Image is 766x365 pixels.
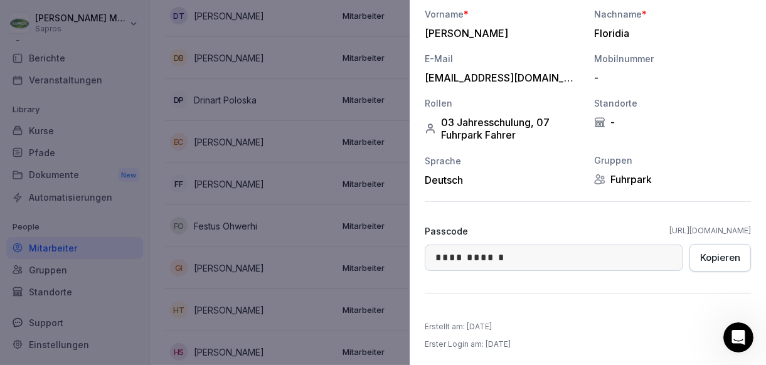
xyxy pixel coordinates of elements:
div: Wir antworten in der Regel in ein paar Minuten [26,214,210,240]
img: Profile image for Deniz [147,20,172,45]
div: [EMAIL_ADDRESS][DOMAIN_NAME] [425,71,575,84]
iframe: Intercom live chat [723,322,753,352]
img: logo [25,26,98,43]
a: [URL][DOMAIN_NAME] [669,225,751,236]
p: Hi [PERSON_NAME] 👋 [25,89,226,132]
div: Nachname [594,8,751,21]
div: Sprache [425,154,582,167]
div: Fuhrpark [594,173,751,186]
div: Schließen [216,20,238,43]
div: Rollen [425,97,582,110]
div: Standorte [594,97,751,110]
div: E-Mail [425,52,582,65]
div: Vorname [425,8,582,21]
p: Erstellt am : [DATE] [425,321,492,332]
p: Passcode [425,225,468,238]
button: Kopieren [689,244,751,272]
div: Deutsch [425,174,582,186]
img: Profile image for Miriam [171,20,196,45]
button: Nachrichten [125,250,251,300]
div: Gruppen [594,154,751,167]
div: Floridia [594,27,745,40]
div: 03 Jahresschulung, 07 Fuhrpark Fahrer [425,116,582,141]
p: Erster Login am : [DATE] [425,339,511,350]
span: Home [48,281,77,290]
div: - [594,116,751,129]
div: Sende uns eine Nachricht [26,201,210,214]
div: Mobilnummer [594,52,751,65]
span: Nachrichten [162,281,215,290]
div: Sende uns eine NachrichtWir antworten in der Regel in ein paar Minuten [13,190,238,251]
div: - [594,71,745,84]
p: Wie können wir helfen? [25,132,226,174]
div: Kopieren [700,251,740,265]
img: Profile image for Ziar [123,20,148,45]
div: [PERSON_NAME] [425,27,575,40]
